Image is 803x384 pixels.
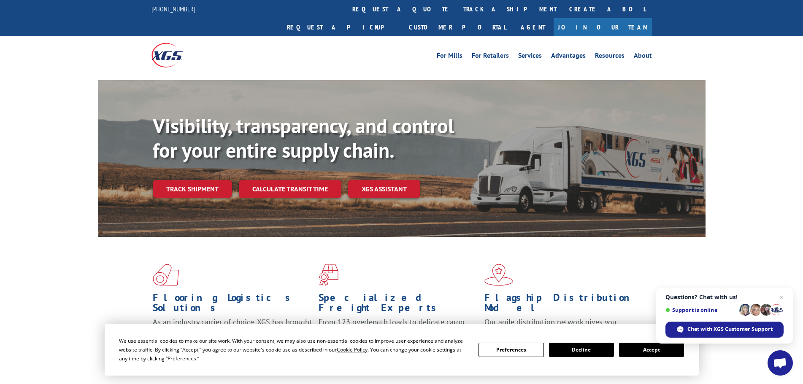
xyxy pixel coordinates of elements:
b: Visibility, transparency, and control for your entire supply chain. [153,113,454,163]
p: From 123 overlength loads to delicate cargo, our experienced staff knows the best way to move you... [319,317,478,354]
div: Chat with XGS Customer Support [665,322,784,338]
a: Advantages [551,52,586,62]
div: We use essential cookies to make our site work. With your consent, we may also use non-essential ... [119,336,468,363]
button: Preferences [479,343,543,357]
span: Close chat [776,292,787,302]
div: Cookie Consent Prompt [105,324,699,376]
img: xgs-icon-focused-on-flooring-red [319,264,338,286]
span: Cookie Policy [337,346,368,353]
img: xgs-icon-total-supply-chain-intelligence-red [153,264,179,286]
span: Chat with XGS Customer Support [687,325,773,333]
a: XGS ASSISTANT [348,180,420,198]
span: Preferences [168,355,196,362]
a: Track shipment [153,180,232,198]
a: Request a pickup [281,18,403,36]
a: Join Our Team [554,18,652,36]
span: Questions? Chat with us! [665,294,784,301]
a: Calculate transit time [239,180,341,198]
span: Support is online [665,307,736,313]
a: For Retailers [472,52,509,62]
a: For Mills [437,52,462,62]
span: Our agile distribution network gives you nationwide inventory management on demand. [484,317,640,337]
a: [PHONE_NUMBER] [151,5,195,13]
button: Decline [549,343,614,357]
button: Accept [619,343,684,357]
a: Services [518,52,542,62]
a: Resources [595,52,625,62]
div: Open chat [768,350,793,376]
a: Customer Portal [403,18,512,36]
h1: Flagship Distribution Model [484,293,644,317]
img: xgs-icon-flagship-distribution-model-red [484,264,514,286]
span: As an industry carrier of choice, XGS has brought innovation and dedication to flooring logistics... [153,317,312,347]
a: About [634,52,652,62]
h1: Flooring Logistics Solutions [153,293,312,317]
h1: Specialized Freight Experts [319,293,478,317]
a: Agent [512,18,554,36]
